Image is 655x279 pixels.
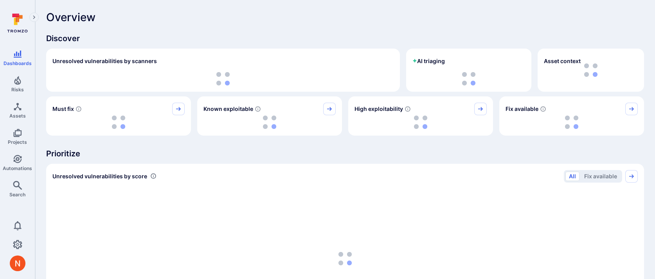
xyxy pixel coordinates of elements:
[255,106,261,112] svg: Confirmed exploitable by KEV
[4,60,32,66] span: Dashboards
[112,116,125,129] img: Loading...
[29,13,39,22] button: Expand navigation menu
[565,116,578,129] img: Loading...
[540,106,546,112] svg: Vulnerabilities with fix available
[46,11,95,24] span: Overview
[31,14,37,21] i: Expand navigation menu
[46,148,644,159] span: Prioritize
[544,57,581,65] span: Asset context
[499,96,644,136] div: Fix available
[412,72,525,85] div: loading spinner
[216,72,230,85] img: Loading...
[10,255,25,271] div: Neeren Patki
[405,106,411,112] svg: EPSS score ≥ 0.7
[52,105,74,113] span: Must fix
[150,172,157,180] div: Number of vulnerabilities in status 'Open' 'Triaged' and 'In process' grouped by score
[46,33,644,44] span: Discover
[354,105,403,113] span: High exploitability
[203,105,253,113] span: Known exploitable
[52,57,157,65] h2: Unresolved vulnerabilities by scanners
[52,72,394,85] div: loading spinner
[52,115,185,129] div: loading spinner
[10,255,25,271] img: ACg8ocIprwjrgDQnDsNSk9Ghn5p5-B8DpAKWoJ5Gi9syOE4K59tr4Q=s96-c
[11,87,24,92] span: Risks
[76,106,82,112] svg: Risk score >=40 , missed SLA
[581,172,621,181] button: Fix available
[8,139,27,145] span: Projects
[565,172,579,181] button: All
[3,165,32,171] span: Automations
[412,57,445,65] h2: AI triaging
[46,96,191,136] div: Must fix
[348,96,493,136] div: High exploitability
[203,115,336,129] div: loading spinner
[9,192,25,197] span: Search
[52,172,147,180] span: Unresolved vulnerabilities by score
[414,116,427,129] img: Loading...
[263,116,276,129] img: Loading...
[9,113,26,119] span: Assets
[462,72,475,85] img: Loading...
[506,105,538,113] span: Fix available
[338,252,352,265] img: Loading...
[197,96,342,136] div: Known exploitable
[354,115,487,129] div: loading spinner
[506,115,638,129] div: loading spinner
